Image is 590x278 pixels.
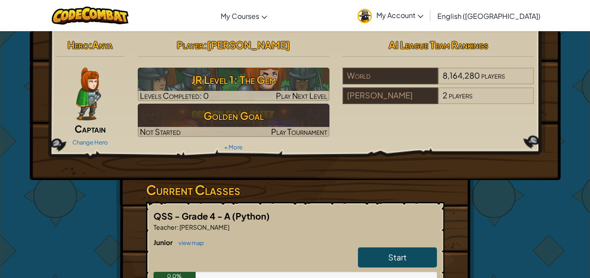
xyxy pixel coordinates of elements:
a: My Account [353,2,428,29]
span: players [481,70,505,80]
h3: JR Level 1: The Gem [138,70,329,90]
a: + More [224,144,243,151]
span: AI League Team Rankings [389,39,488,51]
span: Start [388,252,407,262]
span: Player [177,39,204,51]
span: Hero [68,39,89,51]
span: 2 [443,90,447,100]
img: Golden Goal [138,104,329,137]
span: Junior [154,238,174,246]
span: English ([GEOGRAPHIC_DATA]) [437,11,540,21]
a: view map [174,239,204,246]
span: Play Tournament [271,126,327,137]
a: World8,164,280players [343,76,534,86]
img: CodeCombat logo [52,7,129,25]
span: (Python) [232,210,270,221]
div: [PERSON_NAME] [343,87,438,104]
a: My Courses [216,4,272,28]
span: Levels Completed: 0 [140,90,209,101]
span: : [204,39,207,51]
span: players [449,90,472,100]
span: Captain [75,123,106,135]
a: Golden GoalNot StartedPlay Tournament [138,104,329,137]
span: : [177,223,179,231]
span: 8,164,280 [443,70,480,80]
span: QSS - Grade 4 - A [154,210,232,221]
img: captain-pose.png [76,68,101,120]
a: English ([GEOGRAPHIC_DATA]) [433,4,545,28]
span: Anya [92,39,113,51]
span: Teacher [154,223,177,231]
span: [PERSON_NAME] [207,39,290,51]
div: World [343,68,438,84]
span: Not Started [140,126,181,137]
h3: Current Classes [146,180,444,200]
a: Play Next Level [138,68,329,101]
a: [PERSON_NAME]2players [343,96,534,106]
a: Change Hero [72,139,108,146]
h3: Golden Goal [138,106,329,126]
span: Play Next Level [276,90,327,101]
img: avatar [358,9,372,23]
span: My Courses [221,11,259,21]
img: JR Level 1: The Gem [138,68,329,101]
span: My Account [376,11,423,20]
span: [PERSON_NAME] [179,223,229,231]
span: : [89,39,92,51]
